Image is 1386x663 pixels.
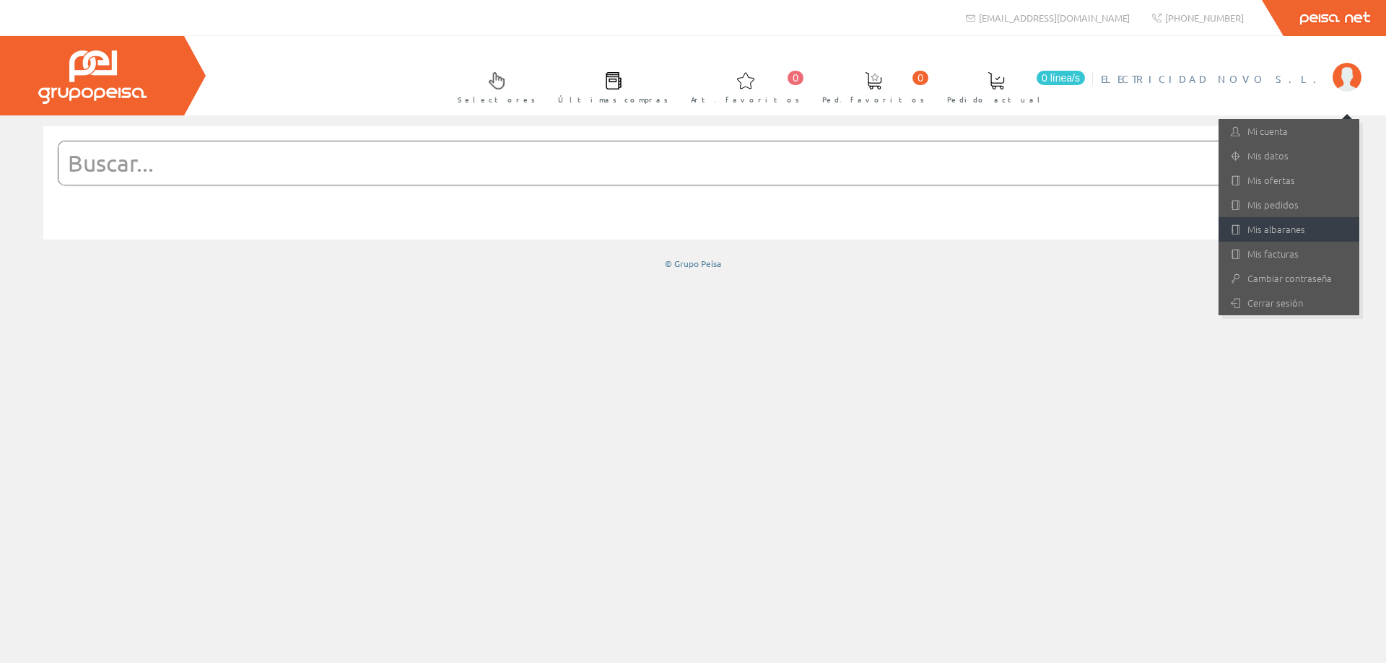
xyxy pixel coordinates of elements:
span: Últimas compras [558,92,668,107]
a: Selectores [443,60,543,113]
a: ELECTRICIDAD NOVO S.L. [1101,60,1361,74]
span: Pedido actual [947,92,1045,107]
a: Mis albaranes [1219,217,1359,242]
a: Mis facturas [1219,242,1359,266]
span: 0 [912,71,928,85]
a: Cambiar contraseña [1219,266,1359,291]
span: 0 línea/s [1037,71,1085,85]
a: Mis pedidos [1219,193,1359,217]
span: Art. favoritos [691,92,800,107]
input: Buscar... [58,141,1292,185]
a: Mis ofertas [1219,168,1359,193]
span: [PHONE_NUMBER] [1165,12,1244,24]
span: Ped. favoritos [822,92,925,107]
a: Mi cuenta [1219,119,1359,144]
span: [EMAIL_ADDRESS][DOMAIN_NAME] [979,12,1130,24]
span: 0 [788,71,803,85]
span: Selectores [458,92,536,107]
a: Últimas compras [544,60,676,113]
a: Mis datos [1219,144,1359,168]
a: Cerrar sesión [1219,291,1359,315]
img: Grupo Peisa [38,51,147,104]
div: © Grupo Peisa [43,258,1343,270]
span: ELECTRICIDAD NOVO S.L. [1101,71,1325,86]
